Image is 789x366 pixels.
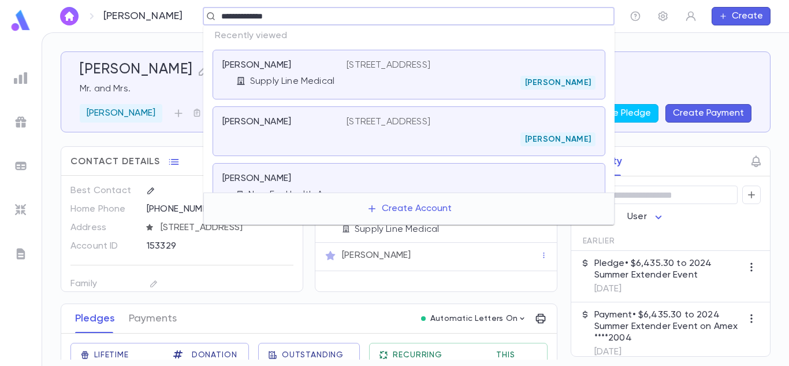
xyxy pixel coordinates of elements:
[594,258,742,281] p: Pledge • $6,435.30 to 2024 Summer Extender Event
[14,203,28,217] img: imports_grey.530a8a0e642e233f2baf0ef88e8c9fcb.svg
[70,237,137,256] p: Account ID
[430,314,518,323] p: Automatic Letters On
[70,275,137,293] p: Family
[14,247,28,261] img: letters_grey.7941b92b52307dd3b8a917253454ce1c.svg
[358,198,461,220] button: Create Account
[14,71,28,85] img: reports_grey.c525e4749d1bce6a11f5fe2a8de1b229.svg
[665,104,751,123] button: Create Payment
[147,237,264,254] div: 153329
[147,200,293,217] div: [PHONE_NUMBER]
[583,236,615,246] span: Earlier
[14,115,28,129] img: campaigns_grey.99e729a5f7ee94e3726e6486bddda8f1.svg
[282,350,344,360] span: Outstanding
[222,116,291,128] p: [PERSON_NAME]
[156,222,295,234] span: [STREET_ADDRESS]
[222,173,291,184] p: [PERSON_NAME]
[712,7,771,25] button: Create
[347,116,430,128] p: [STREET_ADDRESS]
[594,346,742,358] p: [DATE]
[248,189,347,201] p: New Era Health Associates
[627,206,665,228] div: User
[87,108,155,119] p: [PERSON_NAME]
[70,156,160,168] span: Contact Details
[342,250,411,261] p: [PERSON_NAME]
[580,104,658,123] button: Create Pledge
[416,310,532,327] button: Automatic Letters On
[250,76,334,87] p: Supply Line Medical
[70,182,137,200] p: Best Contact
[347,60,430,71] p: [STREET_ADDRESS]
[62,12,76,21] img: home_white.a664292cf8c1dea59945f0da9f25487c.svg
[203,25,615,46] p: Recently viewed
[520,78,596,87] span: [PERSON_NAME]
[355,224,439,235] p: Supply Line Medical
[520,135,596,144] span: [PERSON_NAME]
[80,61,193,79] h5: [PERSON_NAME]
[222,60,291,71] p: [PERSON_NAME]
[70,200,137,219] p: Home Phone
[129,304,177,333] button: Payments
[594,309,742,344] p: Payment • $6,435.30 to 2024 Summer Extender Event on Amex ****2004
[70,219,137,237] p: Address
[14,159,28,173] img: batches_grey.339ca447c9d9533ef1741baa751efc33.svg
[75,304,115,333] button: Pledges
[80,104,162,123] div: [PERSON_NAME]
[9,9,32,32] img: logo
[103,10,183,23] p: [PERSON_NAME]
[594,283,742,295] p: [DATE]
[80,83,751,95] p: Mr. and Mrs.
[627,212,647,221] span: User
